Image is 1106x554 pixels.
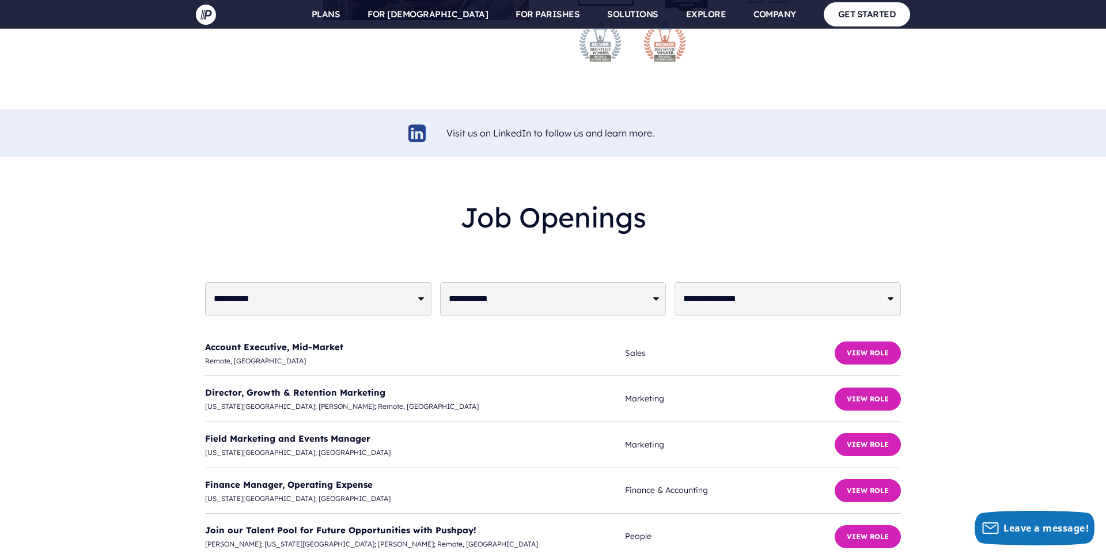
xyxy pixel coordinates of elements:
[205,492,625,505] span: [US_STATE][GEOGRAPHIC_DATA]; [GEOGRAPHIC_DATA]
[625,392,835,406] span: Marketing
[205,355,625,367] span: Remote, [GEOGRAPHIC_DATA]
[835,479,901,502] button: View Role
[407,123,428,144] img: linkedin-logo
[1003,522,1089,534] span: Leave a message!
[205,400,625,413] span: [US_STATE][GEOGRAPHIC_DATA]; [PERSON_NAME]; Remote, [GEOGRAPHIC_DATA]
[835,433,901,456] button: View Role
[824,2,911,26] a: GET STARTED
[975,511,1094,545] button: Leave a message!
[205,525,476,536] a: Join our Talent Pool for Future Opportunities with Pushpay!
[835,525,901,548] button: View Role
[577,18,623,64] img: stevie-silver
[446,127,654,139] a: Visit us on LinkedIn to follow us and learn more.
[205,433,370,444] a: Field Marketing and Events Manager
[205,479,373,490] a: Finance Manager, Operating Expense
[642,18,688,64] img: stevie-bronze
[205,538,625,551] span: [PERSON_NAME]; [US_STATE][GEOGRAPHIC_DATA]; [PERSON_NAME]; Remote, [GEOGRAPHIC_DATA]
[625,529,835,544] span: People
[205,446,625,459] span: [US_STATE][GEOGRAPHIC_DATA]; [GEOGRAPHIC_DATA]
[205,387,385,398] a: Director, Growth & Retention Marketing
[205,192,901,243] h2: Job Openings
[625,346,835,361] span: Sales
[625,438,835,452] span: Marketing
[835,388,901,411] button: View Role
[835,341,901,365] button: View Role
[625,483,835,498] span: Finance & Accounting
[205,341,343,352] a: Account Executive, Mid-Market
